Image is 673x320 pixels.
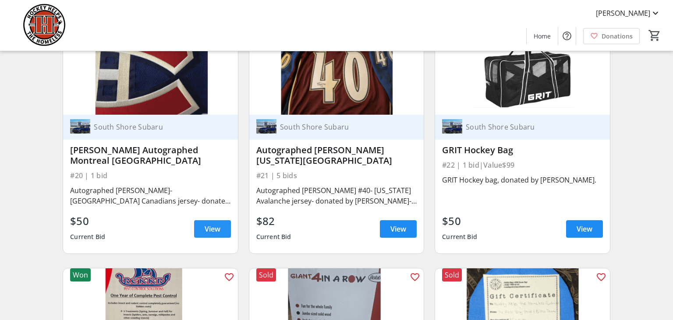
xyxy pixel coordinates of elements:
button: Cart [647,28,662,43]
a: View [380,220,417,238]
div: Autographed [PERSON_NAME]- [GEOGRAPHIC_DATA] Canadians jersey- donated by [PERSON_NAME]- RBC Domi... [70,185,230,206]
mat-icon: favorite_outline [596,272,606,282]
img: GRIT Hockey Bag [435,17,609,115]
img: South Shore Subaru [442,117,462,137]
a: Home [527,28,558,44]
span: View [390,224,406,234]
div: GRIT Hockey Bag [442,145,602,155]
div: South Shore Subaru [462,123,592,131]
div: Current Bid [442,229,477,245]
div: Autographed [PERSON_NAME] #40- [US_STATE] Avalanche jersey- donated by [PERSON_NAME]- RBC Dominio... [256,185,417,206]
div: South Shore Subaru [276,123,406,131]
div: South Shore Subaru [90,123,220,131]
div: Autographed [PERSON_NAME] [US_STATE][GEOGRAPHIC_DATA] [256,145,417,166]
div: $50 [70,213,105,229]
mat-icon: favorite_outline [224,272,234,282]
img: Hockey Helps the Homeless's Logo [5,4,83,47]
span: Donations [602,32,633,41]
span: [PERSON_NAME] [596,8,650,18]
img: South Shore Subaru [70,117,90,137]
mat-icon: favorite_outline [410,272,420,282]
img: South Shore Subaru [256,117,276,137]
div: #21 | 5 bids [256,169,417,182]
a: View [566,220,603,238]
div: #20 | 1 bid [70,169,230,182]
span: Home [534,32,551,41]
div: $50 [442,213,477,229]
img: Autographed Alex Tanguay Colorado Jersey [249,17,424,115]
div: Won [70,268,91,281]
div: Current Bid [70,229,105,245]
a: Donations [583,28,640,44]
div: GRIT Hockey bag, donated by [PERSON_NAME]. [442,175,602,185]
button: Help [558,27,576,45]
span: View [577,224,592,234]
div: #22 | 1 bid | Value $99 [442,159,602,171]
a: View [194,220,231,238]
button: [PERSON_NAME] [589,6,668,20]
div: Current Bid [256,229,291,245]
div: Sold [256,268,276,281]
span: View [205,224,220,234]
div: [PERSON_NAME] Autographed Montreal [GEOGRAPHIC_DATA] [70,145,230,166]
img: Georges Laraque Autographed Montreal Jersey [63,17,237,115]
div: Sold [442,268,462,281]
div: $82 [256,213,291,229]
